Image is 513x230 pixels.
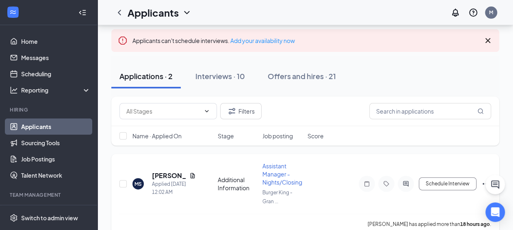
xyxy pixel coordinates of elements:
[262,189,292,204] span: Burger King - Gran ...
[460,221,490,227] b: 18 hours ago
[485,202,505,222] div: Open Intercom Messenger
[118,36,128,45] svg: Error
[21,86,91,94] div: Reporting
[419,177,476,190] button: Schedule Interview
[189,172,196,179] svg: Document
[218,176,258,192] div: Additional Information
[362,181,372,187] svg: Note
[21,66,91,82] a: Scheduling
[307,132,324,140] span: Score
[21,135,91,151] a: Sourcing Tools
[10,191,89,198] div: Team Management
[115,8,124,17] svg: ChevronLeft
[21,33,91,49] a: Home
[134,181,142,187] div: MS
[10,106,89,113] div: Hiring
[230,37,295,44] a: Add your availability now
[489,9,493,16] div: M
[368,221,491,228] p: [PERSON_NAME] has applied more than .
[182,8,192,17] svg: ChevronDown
[369,103,491,119] input: Search in applications
[21,118,91,135] a: Applicants
[152,171,186,180] h5: [PERSON_NAME]
[119,71,173,81] div: Applications · 2
[195,71,245,81] div: Interviews · 10
[481,179,491,189] svg: Ellipses
[10,214,18,222] svg: Settings
[10,86,18,94] svg: Analysis
[401,181,411,187] svg: ActiveChat
[21,49,91,66] a: Messages
[483,36,493,45] svg: Cross
[203,108,210,114] svg: ChevronDown
[218,132,234,140] span: Stage
[21,214,78,222] div: Switch to admin view
[220,103,262,119] button: Filter Filters
[132,37,295,44] span: Applicants can't schedule interviews.
[126,107,200,116] input: All Stages
[262,132,293,140] span: Job posting
[78,9,87,17] svg: Collapse
[128,6,179,19] h1: Applicants
[381,181,391,187] svg: Tag
[468,8,478,17] svg: QuestionInfo
[450,8,460,17] svg: Notifications
[262,162,302,186] span: Assistant Manager - Nights/Closing
[227,106,237,116] svg: Filter
[490,180,500,189] svg: ChatActive
[21,167,91,183] a: Talent Network
[152,180,196,196] div: Applied [DATE] 12:02 AM
[477,108,484,114] svg: MagnifyingGlass
[21,151,91,167] a: Job Postings
[9,8,17,16] svg: WorkstreamLogo
[132,132,182,140] span: Name · Applied On
[268,71,336,81] div: Offers and hires · 21
[485,175,505,194] button: ChatActive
